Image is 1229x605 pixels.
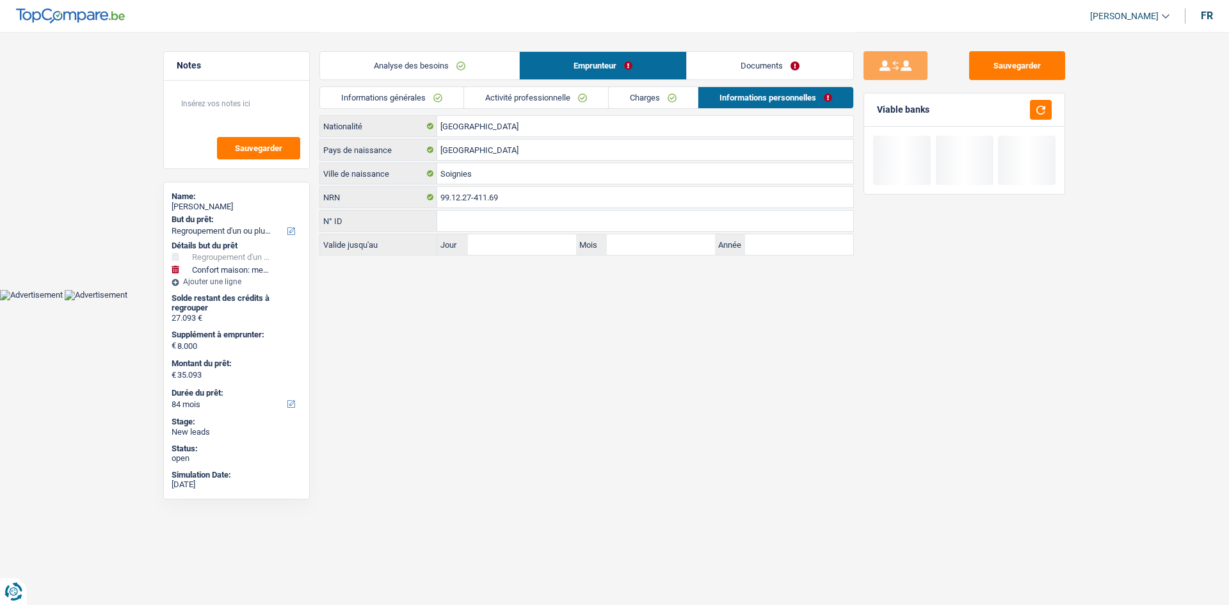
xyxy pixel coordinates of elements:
[1201,10,1213,22] div: fr
[437,211,853,231] input: 590-1234567-89
[177,60,296,71] h5: Notes
[320,211,437,231] label: N° ID
[172,313,301,323] div: 27.093 €
[437,116,853,136] input: Belgique
[235,144,282,152] span: Sauvegarder
[16,8,125,24] img: TopCompare Logo
[172,191,301,202] div: Name:
[969,51,1065,80] button: Sauvegarder
[320,87,463,108] a: Informations générales
[877,104,929,115] div: Viable banks
[320,234,437,255] label: Valide jusqu'au
[437,234,468,255] label: Jour
[745,234,853,255] input: AAAA
[437,187,853,207] input: 12.12.12-123.12
[172,388,299,398] label: Durée du prêt:
[609,87,698,108] a: Charges
[320,163,437,184] label: Ville de naissance
[172,277,301,286] div: Ajouter une ligne
[172,453,301,464] div: open
[1090,11,1159,22] span: [PERSON_NAME]
[172,370,176,380] span: €
[320,187,437,207] label: NRN
[172,470,301,480] div: Simulation Date:
[172,214,299,225] label: But du prêt:
[715,234,746,255] label: Année
[172,241,301,251] div: Détails but du prêt
[687,52,853,79] a: Documents
[520,52,686,79] a: Emprunteur
[172,427,301,437] div: New leads
[607,234,715,255] input: MM
[320,52,519,79] a: Analyse des besoins
[65,290,127,300] img: Advertisement
[576,234,607,255] label: Mois
[172,293,301,313] div: Solde restant des crédits à regrouper
[1080,6,1169,27] a: [PERSON_NAME]
[468,234,576,255] input: JJ
[320,116,437,136] label: Nationalité
[172,330,299,340] label: Supplément à emprunter:
[172,341,176,351] span: €
[320,140,437,160] label: Pays de naissance
[698,87,853,108] a: Informations personnelles
[217,137,300,159] button: Sauvegarder
[464,87,608,108] a: Activité professionnelle
[437,140,853,160] input: Belgique
[172,202,301,212] div: [PERSON_NAME]
[172,359,299,369] label: Montant du prêt:
[172,417,301,427] div: Stage:
[172,480,301,490] div: [DATE]
[172,444,301,454] div: Status:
